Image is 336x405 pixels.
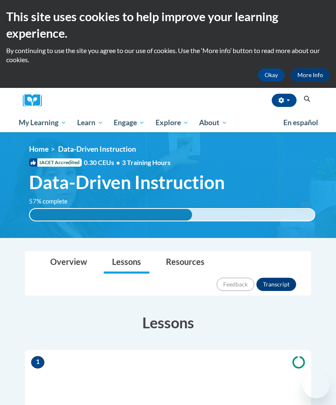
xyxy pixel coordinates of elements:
[58,145,136,153] span: Data-Driven Instruction
[12,113,324,132] div: Main menu
[30,209,192,221] div: 57% complete
[23,94,48,107] img: Logo brand
[31,356,44,369] span: 1
[6,46,330,64] p: By continuing to use the site you agree to our use of cookies. Use the ‘More info’ button to read...
[77,118,103,128] span: Learn
[156,118,189,128] span: Explore
[116,158,120,166] span: •
[199,118,227,128] span: About
[42,252,95,274] a: Overview
[303,372,329,398] iframe: Button to launch messaging window
[29,171,225,193] span: Data-Driven Instruction
[72,113,109,132] a: Learn
[158,252,213,274] a: Resources
[301,94,313,104] button: Search
[194,113,233,132] a: About
[23,94,48,107] a: Cox Campus
[104,252,149,274] a: Lessons
[84,158,122,167] span: 0.30 CEUs
[29,158,82,167] span: IACET Accredited
[150,113,194,132] a: Explore
[29,145,49,153] a: Home
[256,278,296,291] button: Transcript
[283,118,318,127] span: En español
[108,113,150,132] a: Engage
[272,94,297,107] button: Account Settings
[258,68,285,82] button: Okay
[6,8,330,42] h2: This site uses cookies to help improve your learning experience.
[13,113,72,132] a: My Learning
[19,118,66,128] span: My Learning
[122,158,170,166] span: 3 Training Hours
[217,278,254,291] button: Feedback
[278,114,324,131] a: En español
[114,118,145,128] span: Engage
[291,68,330,82] a: More Info
[29,197,77,206] label: 57% complete
[25,312,311,333] h3: Lessons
